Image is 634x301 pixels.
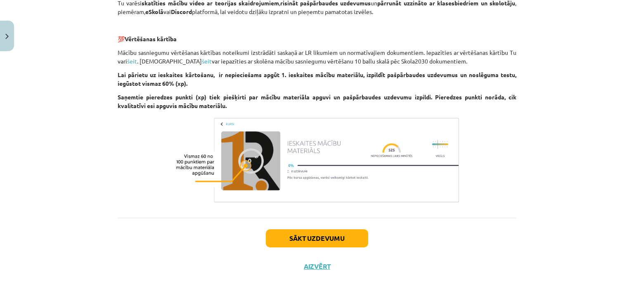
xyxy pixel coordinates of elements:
img: icon-close-lesson-0947bae3869378f0d4975bcd49f059093ad1ed9edebbc8119c70593378902aed.svg [5,34,9,39]
a: šeit [127,57,137,65]
p: Mācību sasniegumu vērtēšanas kārtības noteikumi izstrādāti saskaņā ar LR likumiem un normatīvajie... [118,48,516,66]
button: Sākt uzdevumu [266,229,368,247]
b: Vērtēšanas kārtība [125,35,177,42]
b: Lai pārietu uz ieskaites kārtošanu, ir nepieciešams apgūt 1. ieskaites mācību materiālu, izpildīt... [118,71,516,87]
strong: Discord [171,8,192,15]
a: šeit [202,57,212,65]
p: 💯 [118,35,516,43]
b: Saņemtie pieredzes punkti (xp) tiek piešķirti par mācību materiāla apguvi un pašpārbaudes uzdevum... [118,93,516,109]
strong: eSkolā [145,8,163,15]
button: Aizvērt [301,262,333,270]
